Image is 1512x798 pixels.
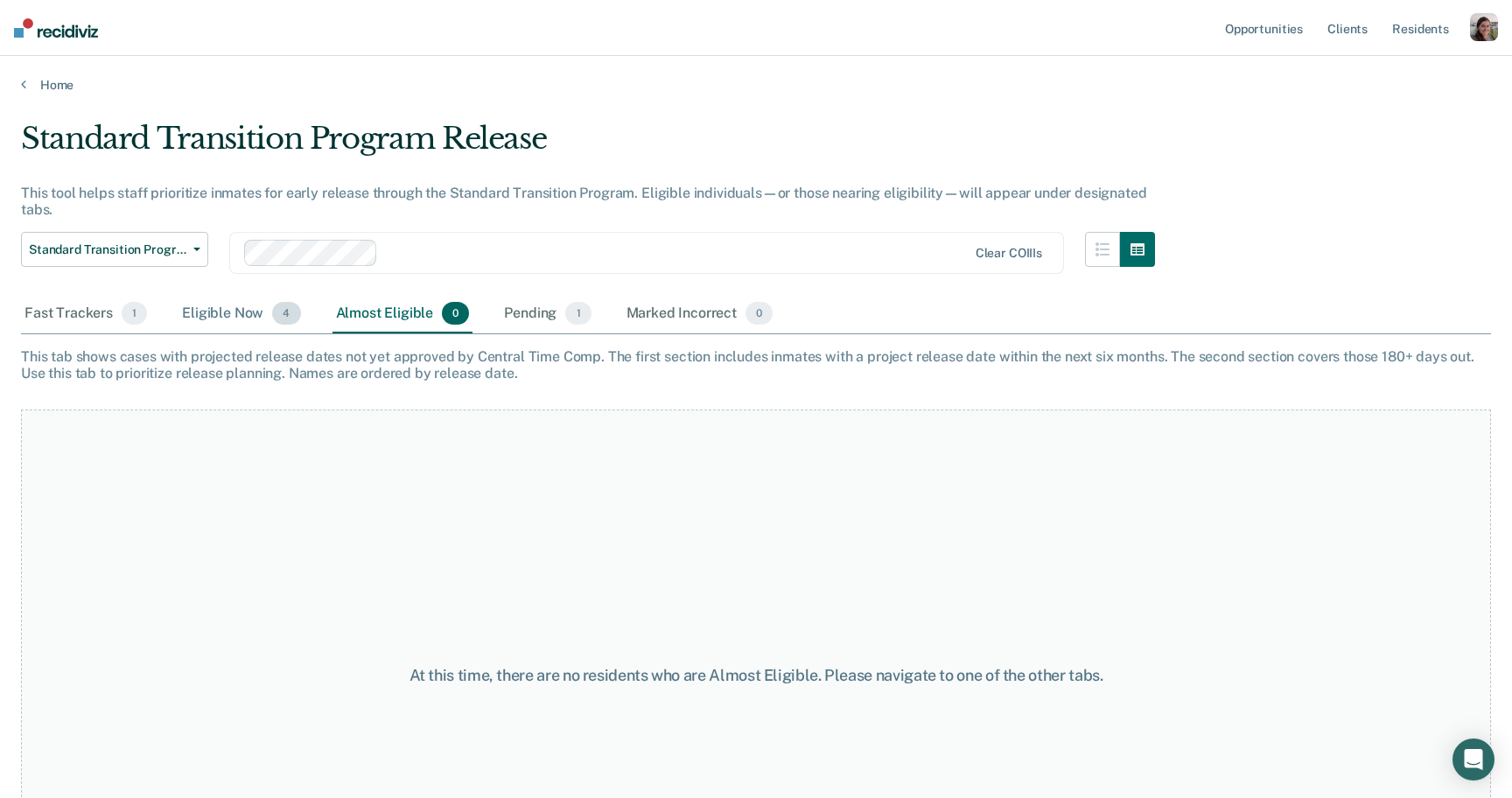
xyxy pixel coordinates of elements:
div: This tool helps staff prioritize inmates for early release through the Standard Transition Progra... [21,185,1155,218]
button: Standard Transition Program Release [21,232,208,267]
span: 0 [442,302,469,325]
span: 1 [122,302,147,325]
div: This tab shows cases with projected release dates not yet approved by Central Time Comp. The firs... [21,348,1491,381]
span: Standard Transition Program Release [29,242,186,257]
div: At this time, there are no residents who are Almost Eligible. Please navigate to one of the other... [389,666,1123,685]
div: Fast Trackers1 [21,295,150,333]
img: Recidiviz [14,18,98,38]
a: Home [21,77,1491,93]
div: Open Intercom Messenger [1452,738,1494,780]
div: Almost Eligible0 [332,295,473,333]
div: Pending1 [500,295,594,333]
div: Marked Incorrect0 [623,295,777,333]
span: 4 [272,302,300,325]
div: Eligible Now4 [178,295,304,333]
div: Standard Transition Program Release [21,121,1155,171]
span: 1 [565,302,591,325]
span: 0 [745,302,773,325]
div: Clear COIIIs [976,246,1042,261]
